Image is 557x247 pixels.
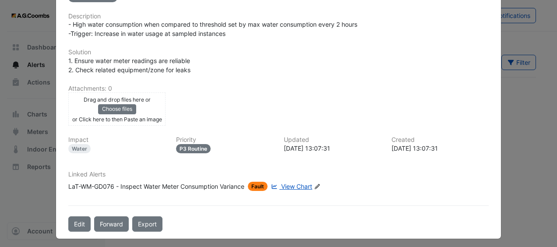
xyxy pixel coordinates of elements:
[68,136,166,144] h6: Impact
[176,144,211,153] div: P3 Routine
[391,136,489,144] h6: Created
[269,182,312,191] a: View Chart
[284,144,381,153] div: [DATE] 13:07:31
[176,136,273,144] h6: Priority
[68,144,91,153] div: Water
[68,182,244,191] div: LaT-WM-GD076 - Inspect Water Meter Consumption Variance
[284,136,381,144] h6: Updated
[68,21,357,37] span: - High water consumption when compared to threshold set by max water consumption every 2 hours -T...
[94,216,129,232] button: Forward
[68,171,489,178] h6: Linked Alerts
[248,182,268,191] span: Fault
[68,216,91,232] button: Edit
[68,85,489,92] h6: Attachments: 0
[68,13,489,20] h6: Description
[314,183,321,190] fa-icon: Edit Linked Alerts
[84,96,151,103] small: Drag and drop files here or
[391,144,489,153] div: [DATE] 13:07:31
[281,183,312,190] span: View Chart
[68,57,190,74] span: 1. Ensure water meter readings are reliable 2. Check related equipment/zone for leaks
[132,216,162,232] a: Export
[98,104,136,114] button: Choose files
[68,49,489,56] h6: Solution
[72,116,162,123] small: or Click here to then Paste an image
